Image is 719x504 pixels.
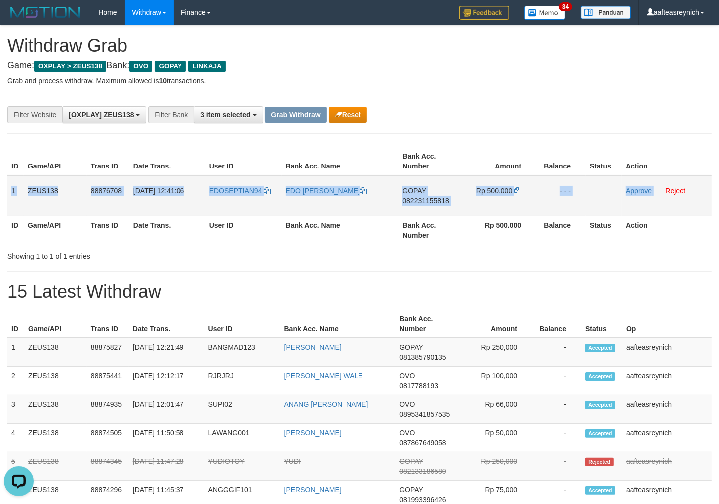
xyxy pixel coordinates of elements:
button: 3 item selected [194,106,263,123]
td: RJRJRJ [204,367,280,395]
span: Rp 500.000 [476,187,512,195]
td: [DATE] 11:47:28 [129,452,204,481]
a: ANANG [PERSON_NAME] [284,400,368,408]
th: Balance [536,147,586,175]
td: [DATE] 12:21:49 [129,338,204,367]
span: Accepted [585,429,615,438]
a: [PERSON_NAME] WALE [284,372,363,380]
img: Feedback.jpg [459,6,509,20]
strong: 10 [159,77,167,85]
span: EDOSEPTIAN94 [209,187,262,195]
th: Trans ID [87,147,129,175]
h1: Withdraw Grab [7,36,712,56]
td: 5 [7,452,24,481]
span: Accepted [585,401,615,409]
th: Status [586,147,622,175]
th: Bank Acc. Number [398,216,461,244]
th: Action [622,216,712,244]
h1: 15 Latest Withdraw [7,282,712,302]
td: aafteasreynich [622,395,712,424]
img: panduan.png [581,6,631,19]
th: Bank Acc. Number [395,310,458,338]
td: 88875441 [87,367,129,395]
td: 88875827 [87,338,129,367]
div: Filter Website [7,106,62,123]
span: 88876708 [91,187,122,195]
th: Game/API [24,310,87,338]
span: GOPAY [399,457,423,465]
span: Copy 082231155818 to clipboard [402,197,449,205]
td: [DATE] 11:50:58 [129,424,204,452]
td: Rp 50,000 [458,424,532,452]
td: ZEUS138 [24,452,87,481]
td: Rp 250,000 [458,338,532,367]
button: Grab Withdraw [265,107,326,123]
th: Rp 500.000 [461,216,536,244]
th: Amount [458,310,532,338]
th: Game/API [24,216,87,244]
span: Copy 0817788193 to clipboard [399,382,438,390]
td: - [532,452,581,481]
th: Action [622,147,712,175]
th: Bank Acc. Name [282,147,399,175]
td: 4 [7,424,24,452]
td: 1 [7,175,24,216]
td: ZEUS138 [24,367,87,395]
th: ID [7,310,24,338]
td: aafteasreynich [622,367,712,395]
button: Open LiveChat chat widget [4,4,34,34]
td: Rp 100,000 [458,367,532,395]
td: - [532,367,581,395]
a: EDOSEPTIAN94 [209,187,271,195]
span: OVO [399,429,415,437]
th: User ID [205,147,282,175]
td: 88874935 [87,395,129,424]
th: Balance [532,310,581,338]
img: Button%20Memo.svg [524,6,566,20]
img: MOTION_logo.png [7,5,83,20]
span: Copy 082133186580 to clipboard [399,467,446,475]
th: Bank Acc. Name [280,310,396,338]
td: aafteasreynich [622,424,712,452]
span: OVO [129,61,152,72]
span: OVO [399,400,415,408]
span: Rejected [585,458,613,466]
button: Reset [329,107,367,123]
span: Copy 087867649058 to clipboard [399,439,446,447]
div: Filter Bank [148,106,194,123]
td: 88874345 [87,452,129,481]
td: - [532,338,581,367]
span: GOPAY [402,187,426,195]
span: Accepted [585,486,615,495]
a: [PERSON_NAME] [284,343,342,351]
th: Trans ID [87,216,129,244]
span: OXPLAY > ZEUS138 [34,61,106,72]
span: Copy 081993396426 to clipboard [399,496,446,504]
td: BANGMAD123 [204,338,280,367]
th: ID [7,147,24,175]
td: Rp 66,000 [458,395,532,424]
td: 88874505 [87,424,129,452]
span: [OXPLAY] ZEUS138 [69,111,134,119]
a: [PERSON_NAME] [284,486,342,494]
td: ZEUS138 [24,338,87,367]
td: Rp 250,000 [458,452,532,481]
th: Amount [461,147,536,175]
td: aafteasreynich [622,452,712,481]
a: Reject [666,187,686,195]
button: [OXPLAY] ZEUS138 [62,106,146,123]
a: YUDI [284,457,301,465]
td: YUDIOTOY [204,452,280,481]
span: Copy 0895341857535 to clipboard [399,410,450,418]
th: Date Trans. [129,216,205,244]
td: 3 [7,395,24,424]
td: ZEUS138 [24,395,87,424]
th: User ID [205,216,282,244]
th: Status [581,310,622,338]
th: Trans ID [87,310,129,338]
span: OVO [399,372,415,380]
td: [DATE] 12:01:47 [129,395,204,424]
span: GOPAY [399,343,423,351]
span: LINKAJA [188,61,226,72]
td: [DATE] 12:12:17 [129,367,204,395]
